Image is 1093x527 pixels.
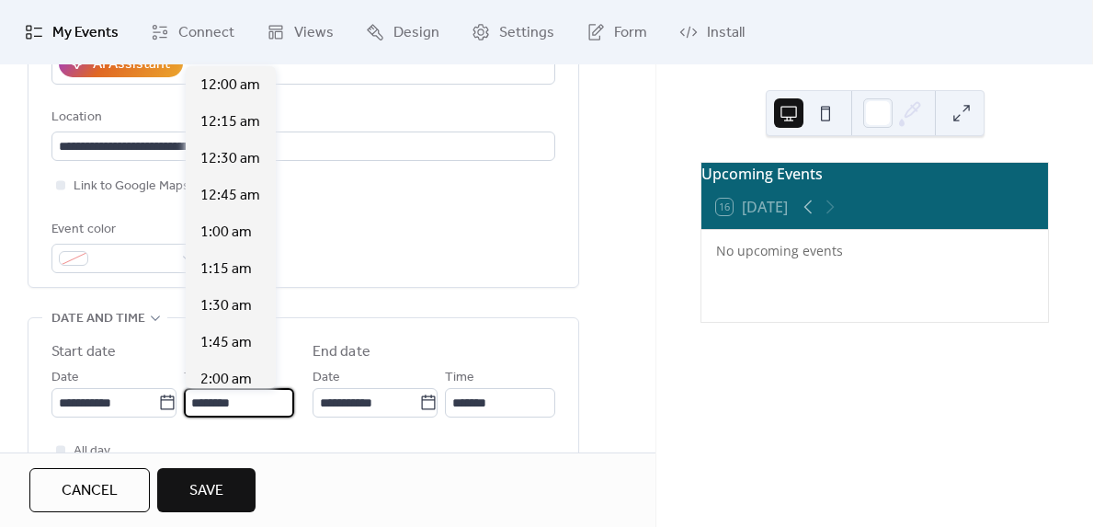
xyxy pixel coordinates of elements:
span: 12:00 am [200,74,260,97]
span: Link to Google Maps [74,176,189,198]
div: Start date [51,341,116,363]
span: 12:45 am [200,185,260,207]
span: Design [393,22,439,44]
button: Save [157,468,256,512]
button: AI Assistant [59,50,183,77]
span: Save [189,480,223,502]
span: Time [445,367,474,389]
span: 12:30 am [200,148,260,170]
div: No upcoming events [716,241,1033,260]
span: Views [294,22,334,44]
span: 1:00 am [200,222,252,244]
a: Views [253,7,347,57]
span: 1:30 am [200,295,252,317]
span: Connect [178,22,234,44]
span: 12:15 am [200,111,260,133]
span: Install [707,22,745,44]
a: Design [352,7,453,57]
div: Location [51,107,552,129]
span: Date [51,367,79,389]
span: Time [184,367,213,389]
div: Event color [51,219,199,241]
div: AI Assistant [93,53,170,75]
span: Cancel [62,480,118,502]
span: All day [74,441,110,463]
span: 1:15 am [200,258,252,281]
a: Form [573,7,661,57]
button: Cancel [29,468,150,512]
span: 1:45 am [200,332,252,354]
a: My Events [11,7,132,57]
span: Settings [499,22,554,44]
div: Upcoming Events [701,163,1048,185]
a: Install [666,7,758,57]
span: Date and time [51,308,145,330]
div: End date [313,341,370,363]
a: Settings [458,7,568,57]
span: 2:00 am [200,369,252,391]
span: Date [313,367,340,389]
span: My Events [52,22,119,44]
span: Form [614,22,647,44]
a: Connect [137,7,248,57]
